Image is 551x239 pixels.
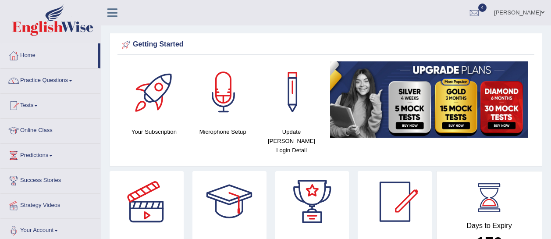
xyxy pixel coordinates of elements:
a: Strategy Videos [0,193,100,215]
a: Online Class [0,118,100,140]
span: 4 [478,4,487,12]
h4: Update [PERSON_NAME] Login Detail [262,127,322,155]
h4: Days to Expiry [446,222,532,230]
a: Predictions [0,143,100,165]
h4: Microphone Setup [193,127,253,136]
a: Success Stories [0,168,100,190]
a: Tests [0,93,100,115]
div: Getting Started [120,38,532,51]
a: Home [0,43,98,65]
img: small5.jpg [330,61,528,138]
h4: Your Subscription [124,127,184,136]
a: Practice Questions [0,68,100,90]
